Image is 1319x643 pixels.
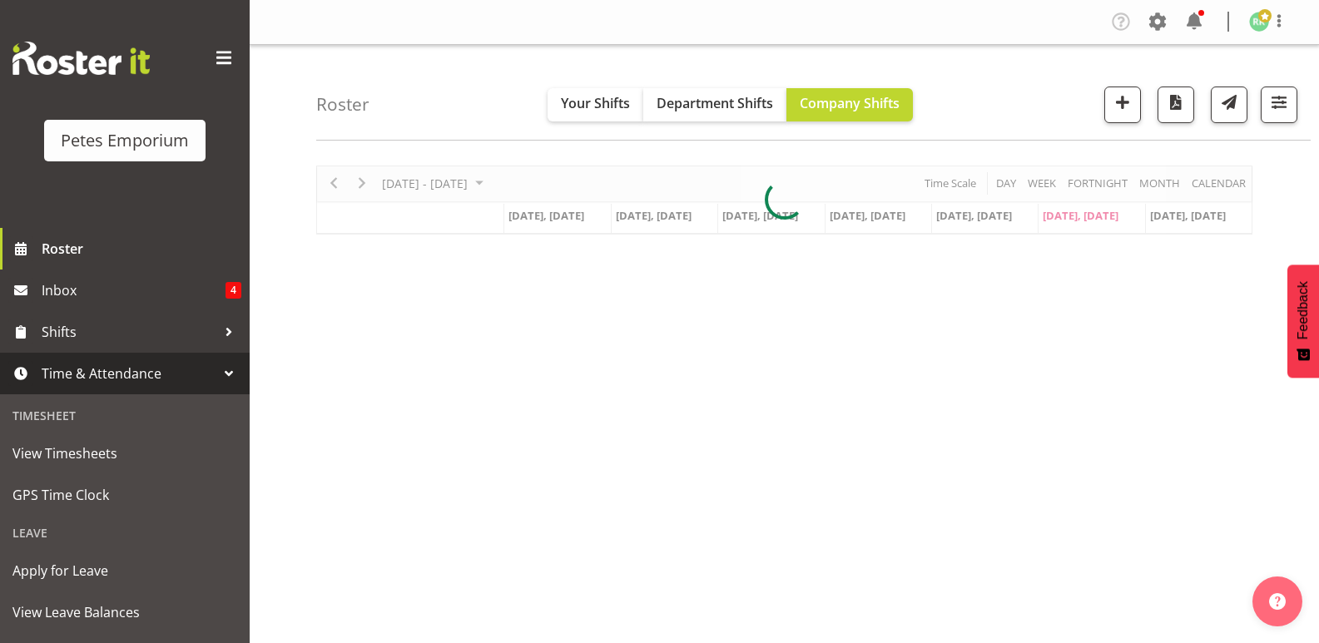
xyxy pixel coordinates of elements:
div: Petes Emporium [61,128,189,153]
span: Department Shifts [657,94,773,112]
a: View Timesheets [4,433,245,474]
div: Timesheet [4,398,245,433]
div: Leave [4,516,245,550]
a: View Leave Balances [4,591,245,633]
span: View Leave Balances [12,600,237,625]
a: GPS Time Clock [4,474,245,516]
span: Inbox [42,278,226,303]
span: View Timesheets [12,441,237,466]
span: GPS Time Clock [12,482,237,507]
button: Download a PDF of the roster according to the set date range. [1158,87,1194,123]
img: Rosterit website logo [12,42,150,75]
button: Your Shifts [548,88,643,121]
span: 4 [226,282,241,299]
span: Shifts [42,319,216,344]
span: Company Shifts [800,94,900,112]
a: Apply for Leave [4,550,245,591]
h4: Roster [316,95,369,114]
span: Roster [42,236,241,261]
span: Apply for Leave [12,558,237,583]
button: Feedback - Show survey [1287,265,1319,378]
button: Send a list of all shifts for the selected filtered period to all rostered employees. [1211,87,1247,123]
span: Time & Attendance [42,361,216,386]
span: Your Shifts [561,94,630,112]
button: Add a new shift [1104,87,1141,123]
button: Department Shifts [643,88,786,121]
span: Feedback [1296,281,1311,339]
button: Company Shifts [786,88,913,121]
img: help-xxl-2.png [1269,593,1286,610]
button: Filter Shifts [1261,87,1297,123]
img: ruth-robertson-taylor722.jpg [1249,12,1269,32]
